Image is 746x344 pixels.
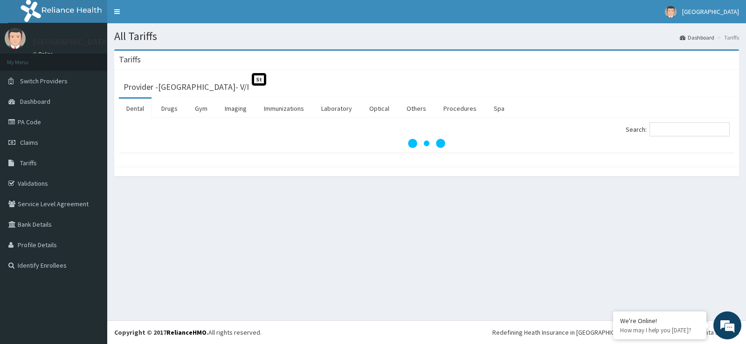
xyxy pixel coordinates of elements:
[408,125,445,162] svg: audio-loading
[626,122,730,136] label: Search:
[20,97,50,106] span: Dashboard
[665,6,677,18] img: User Image
[114,328,208,337] strong: Copyright © 2017 .
[119,55,141,64] h3: Tariffs
[20,138,38,147] span: Claims
[119,99,152,118] a: Dental
[33,51,55,57] a: Online
[486,99,512,118] a: Spa
[649,122,730,136] input: Search:
[33,38,110,46] p: [GEOGRAPHIC_DATA]
[252,73,266,86] span: St
[5,28,26,49] img: User Image
[680,34,714,41] a: Dashboard
[362,99,397,118] a: Optical
[124,83,249,91] h3: Provider - [GEOGRAPHIC_DATA]- V/I
[620,326,699,334] p: How may I help you today?
[436,99,484,118] a: Procedures
[166,328,207,337] a: RelianceHMO
[492,328,739,337] div: Redefining Heath Insurance in [GEOGRAPHIC_DATA] using Telemedicine and Data Science!
[217,99,254,118] a: Imaging
[682,7,739,16] span: [GEOGRAPHIC_DATA]
[20,77,68,85] span: Switch Providers
[114,30,739,42] h1: All Tariffs
[256,99,311,118] a: Immunizations
[715,34,739,41] li: Tariffs
[399,99,434,118] a: Others
[154,99,185,118] a: Drugs
[107,320,746,344] footer: All rights reserved.
[187,99,215,118] a: Gym
[314,99,359,118] a: Laboratory
[20,159,37,167] span: Tariffs
[620,317,699,325] div: We're Online!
